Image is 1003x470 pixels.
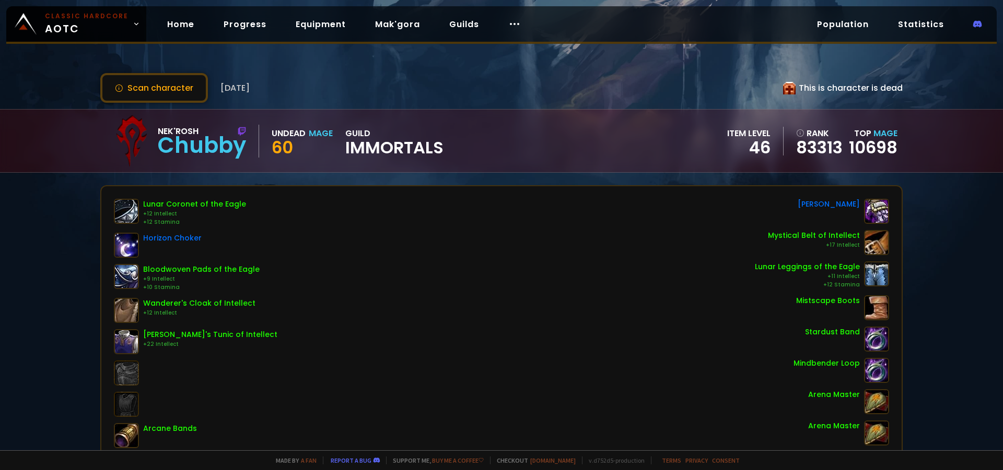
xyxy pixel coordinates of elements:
a: Consent [712,456,740,464]
div: Wanderer's Cloak of Intellect [143,298,255,309]
div: Mystical Belt of Intellect [768,230,860,241]
div: +22 Intellect [143,340,277,348]
a: [DOMAIN_NAME] [530,456,576,464]
div: Horizon Choker [143,233,202,244]
small: Classic Hardcore [45,11,129,21]
a: Progress [215,14,275,35]
span: AOTC [45,11,129,37]
img: item-8285 [114,423,139,448]
img: item-13085 [114,233,139,258]
div: Arena Master [808,420,860,431]
span: Immortals [345,140,444,155]
img: item-14257 [864,261,889,286]
img: item-14266 [114,264,139,289]
a: Classic HardcoreAOTC [6,6,146,42]
img: item-18706 [864,420,889,445]
img: item-12055 [864,327,889,352]
div: Stardust Band [805,327,860,338]
a: Privacy [685,456,708,464]
a: Report a bug [331,456,371,464]
div: +12 Stamina [755,281,860,289]
img: item-14252 [114,199,139,224]
div: [PERSON_NAME] [798,199,860,210]
div: Mindbender Loop [794,358,860,369]
a: Equipment [287,14,354,35]
a: Mak'gora [367,14,428,35]
div: Nek'Rosh [158,125,246,138]
div: +11 Intellect [755,272,860,281]
div: Lunar Coronet of the Eagle [143,199,246,210]
div: item level [727,127,771,140]
a: Guilds [441,14,487,35]
img: item-10180 [864,230,889,255]
span: 60 [272,136,293,159]
span: Support me, [386,456,484,464]
div: Lunar Leggings of the Eagle [755,261,860,272]
a: Statistics [890,14,952,35]
div: Arcane Bands [143,423,197,434]
div: +9 Intellect [143,275,260,283]
a: Buy me a coffee [432,456,484,464]
a: 83313 [796,140,843,155]
div: Mage [309,127,333,140]
a: a fan [301,456,317,464]
img: item-9946 [114,329,139,354]
div: [PERSON_NAME]'s Tunic of Intellect [143,329,277,340]
div: +12 Intellect [143,210,246,218]
div: rank [796,127,843,140]
div: +12 Stamina [143,218,246,226]
div: Mistscape Boots [796,295,860,306]
div: This is character is dead [783,81,903,94]
button: Scan character [100,73,208,103]
img: item-18083 [864,199,889,224]
img: item-5009 [864,358,889,383]
div: Undead [272,127,306,140]
img: item-18706 [864,389,889,414]
img: item-4047 [864,295,889,320]
div: Arena Master [808,389,860,400]
span: Made by [270,456,317,464]
div: +10 Stamina [143,283,260,292]
span: v. d752d5 - production [582,456,645,464]
a: 10698 [849,136,897,159]
img: item-10108 [114,298,139,323]
span: [DATE] [220,81,250,94]
div: Bloodwoven Pads of the Eagle [143,264,260,275]
div: 46 [727,140,771,155]
a: Population [809,14,877,35]
div: +17 Intellect [768,241,860,249]
div: guild [345,127,444,155]
a: Home [159,14,203,35]
div: +12 Intellect [143,309,255,317]
div: Chubby [158,138,246,153]
span: Mage [873,127,897,139]
span: Checkout [490,456,576,464]
div: Top [849,127,897,140]
a: Terms [662,456,681,464]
